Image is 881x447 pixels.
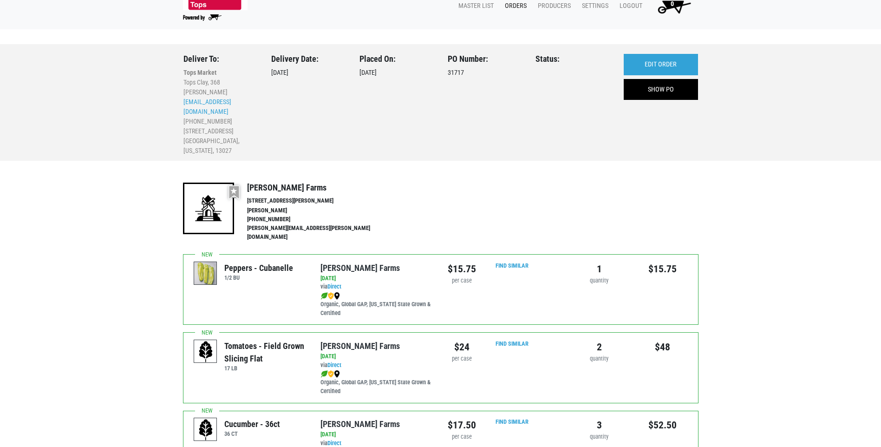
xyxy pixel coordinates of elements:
[448,54,522,64] h3: PO Number:
[183,136,258,156] li: [GEOGRAPHIC_DATA], [US_STATE], 13027
[624,54,698,75] a: EDIT ORDER
[590,277,608,284] span: quantity
[320,352,433,396] div: via
[327,283,341,290] a: Direct
[194,340,217,363] img: placeholder-variety-43d6402dacf2d531de610a020419775a.svg
[448,418,476,433] div: $17.50
[448,340,476,355] div: $24
[247,197,390,205] li: [STREET_ADDRESS][PERSON_NAME]
[590,433,608,440] span: quantity
[590,355,608,362] span: quantity
[334,292,340,300] img: map_marker-0e94453035b3232a4d21701695807de9.png
[183,14,222,21] img: Powered by Big Wheelbarrow
[247,183,390,193] h4: [PERSON_NAME] Farms
[327,362,341,368] a: Direct
[183,98,231,115] a: [EMAIL_ADDRESS][DOMAIN_NAME]
[320,419,400,429] a: [PERSON_NAME] Farms
[574,340,624,355] div: 2
[194,418,217,441] img: placeholder-variety-43d6402dacf2d531de610a020419775a.svg
[496,340,529,347] a: Find Similar
[638,418,688,433] div: $52.50
[247,224,390,242] li: [PERSON_NAME][EMAIL_ADDRESS][PERSON_NAME][DOMAIN_NAME]
[535,54,610,64] h3: Status:
[183,126,258,136] li: [STREET_ADDRESS]
[320,263,400,273] a: [PERSON_NAME] Farms
[320,274,433,283] div: [DATE]
[183,87,258,97] li: [PERSON_NAME]
[448,433,476,441] div: per case
[334,370,340,378] img: map_marker-0e94453035b3232a4d21701695807de9.png
[247,215,390,224] li: [PHONE_NUMBER]
[183,54,258,64] h3: Deliver To:
[247,206,390,215] li: [PERSON_NAME]
[224,365,307,372] h6: 17 LB
[224,430,280,437] h6: 36 CT
[638,262,688,276] div: $15.75
[224,340,307,365] div: Tomatoes - Field Grown Slicing Flat
[320,352,433,361] div: [DATE]
[638,340,688,355] div: $48
[320,430,433,439] div: [DATE]
[194,262,217,285] img: thumbnail-0a21d7569dbf8d3013673048c6385dc6.png
[194,269,217,277] a: Peppers - Cubanelle
[448,262,476,276] div: $15.75
[224,274,293,281] h6: 1/2 BU
[327,440,341,447] a: Direct
[183,183,234,234] img: 19-7441ae2ccb79c876ff41c34f3bd0da69.png
[224,262,293,274] div: Peppers - Cubanelle
[183,78,258,87] li: Tops Clay, 368
[224,418,280,430] div: Cucumber - 36ct
[359,54,434,64] h3: Placed On:
[624,79,698,100] a: SHOW PO
[320,291,433,318] div: Organic, Global GAP, [US_STATE] State Grown & Certified
[448,69,464,77] span: 31717
[574,262,624,276] div: 1
[271,54,346,64] h3: Delivery Date:
[574,418,624,433] div: 3
[183,117,258,126] li: [PHONE_NUMBER]
[496,418,529,425] a: Find Similar
[320,370,433,396] div: Organic, Global GAP, [US_STATE] State Grown & Certified
[448,355,476,363] div: per case
[448,276,476,285] div: per case
[320,274,433,318] div: via
[320,370,328,378] img: leaf-e5c59151409436ccce96b2ca1b28e03c.png
[328,292,334,300] img: safety-e55c860ca8c00a9c171001a62a92dabd.png
[328,370,334,378] img: safety-e55c860ca8c00a9c171001a62a92dabd.png
[496,262,529,269] a: Find Similar
[183,69,216,76] b: Tops Market
[320,341,400,351] a: [PERSON_NAME] Farms
[271,54,346,156] div: [DATE]
[359,54,434,156] div: [DATE]
[320,292,328,300] img: leaf-e5c59151409436ccce96b2ca1b28e03c.png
